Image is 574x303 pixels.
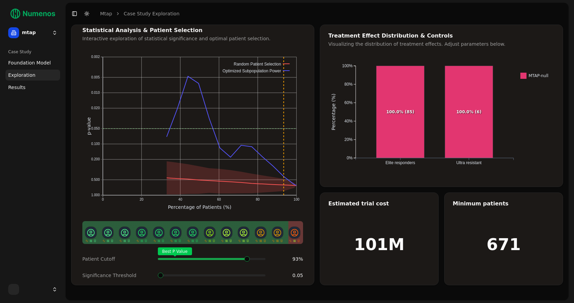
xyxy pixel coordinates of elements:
text: 0.500 [91,178,100,182]
a: Case Study Exploration [124,10,179,17]
div: 0.05 [271,272,303,279]
text: MTAP-null [529,73,548,78]
a: Exploration [5,70,60,81]
h1: 671 [487,236,521,252]
span: Best P Value [158,247,192,255]
span: mtap [22,30,49,36]
text: Percentage (%) [331,93,336,130]
text: 0.200 [91,157,100,161]
div: Significance Threshold [82,272,152,279]
nav: breadcrumb [100,10,179,17]
span: Exploration [8,72,36,78]
text: 60% [344,100,353,105]
img: Numenos [5,5,60,22]
text: 0.002 [91,55,100,59]
text: 80% [344,82,353,87]
div: Statistical Analysis & Patient Selection [82,28,303,33]
div: 93 % [271,256,303,262]
text: Elite responders [385,160,415,165]
text: 0 [102,198,104,201]
a: Results [5,82,60,93]
span: Foundation Model [8,59,51,66]
text: 20% [344,137,353,142]
span: Results [8,84,26,91]
text: 100% [342,63,353,68]
text: 40% [344,119,353,124]
h1: 101M [354,236,405,252]
text: 0.100 [91,142,100,146]
text: Optimized Subpopulation Power [223,69,281,73]
text: 0.020 [91,106,100,110]
div: Visualizing the distribution of treatment effects. Adjust parameters below. [328,41,555,47]
div: Interactive exploration of statistical significance and optimal patient selection. [82,35,303,42]
text: 100.0% (6) [456,110,481,114]
text: 80 [256,198,260,201]
text: 0% [347,156,353,160]
text: 100.0% (85) [386,110,414,114]
text: Ultra resistant [456,160,482,165]
text: Random Patient Selection [234,62,281,67]
text: 60 [217,198,221,201]
div: Patient Cutoff [82,256,152,262]
text: 20 [140,198,144,201]
a: mtap [100,10,112,17]
a: Foundation Model [5,57,60,68]
button: mtap [5,25,60,41]
text: Percentage of Patients (%) [168,204,232,210]
text: 0.010 [91,91,100,95]
div: Treatment Effect Distribution & Controls [328,33,555,39]
text: 100 [294,198,300,201]
text: 0.005 [91,75,100,79]
text: p-value [86,117,92,135]
text: 1.000 [91,193,100,197]
div: Case Study [5,46,60,57]
text: 40 [178,198,182,201]
text: 0.050 [91,127,100,130]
